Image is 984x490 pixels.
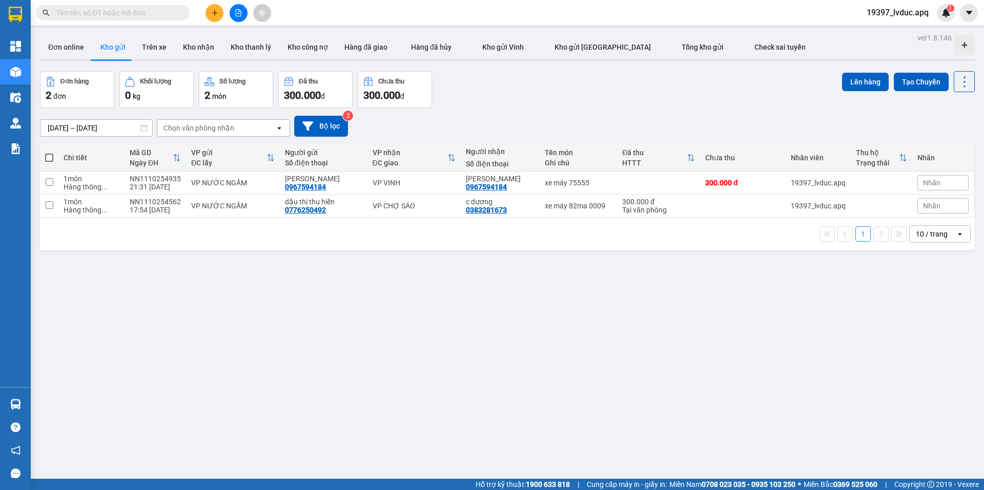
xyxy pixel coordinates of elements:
button: Đơn hàng2đơn [40,71,114,108]
button: plus [206,4,223,22]
div: xe máy 82ma 0009 [545,202,612,210]
strong: 0369 525 060 [833,480,877,488]
div: 0967594184 [285,183,326,191]
div: 19397_lvduc.apq [791,202,846,210]
button: Bộ lọc [294,116,348,137]
span: question-circle [11,422,20,432]
span: kg [133,92,140,100]
span: Kho gửi [GEOGRAPHIC_DATA] [555,43,651,51]
button: Lên hàng [842,73,889,91]
div: 300.000 đ [705,179,781,187]
div: ver 1.8.146 [917,32,952,44]
button: caret-down [960,4,978,22]
div: 1 món [64,198,119,206]
div: dậu thị thu hiền [285,198,362,206]
div: Đã thu [622,148,687,157]
div: 0776250492 [285,206,326,214]
span: Cung cấp máy in - giấy in: [587,479,667,490]
div: HTTT [622,159,687,167]
span: Kho gửi Vinh [482,43,524,51]
span: plus [211,9,218,16]
div: Hàng thông thường [64,206,119,214]
img: logo-vxr [9,7,22,22]
sup: 1 [947,5,954,12]
span: copyright [927,481,934,488]
span: đ [400,92,404,100]
button: Tạo Chuyến [894,73,949,91]
span: Check sai tuyến [754,43,806,51]
div: Trạng thái [856,159,899,167]
span: Hỗ trợ kỹ thuật: [476,479,570,490]
button: Khối lượng0kg [119,71,194,108]
div: Số lượng [219,78,245,85]
button: Số lượng2món [199,71,273,108]
div: Ngày ĐH [130,159,173,167]
span: ... [101,183,108,191]
span: 300.000 [284,89,321,101]
button: Chưa thu300.000đ [358,71,432,108]
div: VP NƯỚC NGẦM [191,202,275,210]
span: Tổng kho gửi [682,43,724,51]
span: notification [11,445,20,455]
span: 1 [949,5,952,12]
div: 21:31 [DATE] [130,183,181,191]
div: Nhân viên [791,154,846,162]
button: Kho nhận [175,35,222,59]
button: Kho thanh lý [222,35,279,59]
button: Kho công nợ [279,35,336,59]
img: dashboard-icon [10,41,21,52]
img: solution-icon [10,143,21,154]
div: Người gửi [285,148,362,157]
div: ĐC lấy [191,159,266,167]
div: 1 món [64,175,119,183]
div: Chi tiết [64,154,119,162]
span: Miền Nam [669,479,795,490]
div: 0967594184 [466,183,507,191]
span: Nhãn [923,179,940,187]
span: 0 [125,89,131,101]
span: 2 [46,89,51,101]
input: Select a date range. [40,120,152,136]
div: 17:54 [DATE] [130,206,181,214]
button: Đã thu300.000đ [278,71,353,108]
div: Hàng thông thường [64,183,119,191]
div: VP NƯỚC NGẦM [191,179,275,187]
div: 19397_lvduc.apq [791,179,846,187]
div: Chưa thu [705,154,781,162]
button: Hàng đã giao [336,35,396,59]
svg: open [956,230,964,238]
div: Mã GD [130,148,173,157]
th: Toggle SortBy [186,144,280,172]
input: Tìm tên, số ĐT hoặc mã đơn [56,7,177,18]
div: ĐC giao [373,159,448,167]
span: file-add [235,9,242,16]
div: VP VINH [373,179,456,187]
th: Toggle SortBy [125,144,186,172]
span: đ [321,92,325,100]
div: Tên món [545,148,612,157]
div: 0383281673 [466,206,507,214]
div: Tạo kho hàng mới [954,35,975,55]
sup: 2 [343,111,353,121]
div: 300.000 đ [622,198,695,206]
span: | [578,479,579,490]
div: Người nhận [466,147,534,156]
button: 1 [855,226,871,242]
div: Số điện thoại [466,160,534,168]
img: warehouse-icon [10,92,21,103]
span: ⚪️ [798,482,801,486]
div: Ghi chú [545,159,612,167]
div: hoàng dũng [466,175,534,183]
div: 10 / trang [916,229,948,239]
div: Chưa thu [378,78,404,85]
img: warehouse-icon [10,67,21,77]
div: Đã thu [299,78,318,85]
button: file-add [230,4,248,22]
div: c dương [466,198,534,206]
button: aim [253,4,271,22]
img: warehouse-icon [10,399,21,410]
span: 2 [204,89,210,101]
span: 19397_lvduc.apq [858,6,937,19]
div: Thu hộ [856,148,899,157]
span: Nhãn [923,202,940,210]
